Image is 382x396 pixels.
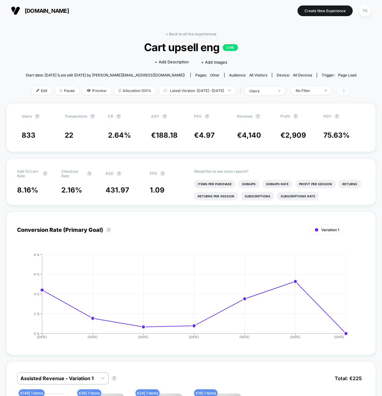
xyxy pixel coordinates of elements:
img: end [278,90,280,91]
span: [DOMAIN_NAME] [25,8,69,14]
span: Preview [82,87,111,95]
span: 833 [22,131,35,140]
span: Add To Cart Rate [17,169,40,178]
span: all devices [293,73,312,77]
tspan: 0 % [34,331,40,335]
div: Pages: [195,73,220,77]
span: PPS [150,171,157,176]
span: CR [108,114,113,118]
tspan: 8 % [34,253,40,256]
div: users [249,89,274,93]
span: Device: [272,73,317,77]
button: ? [205,114,210,119]
li: Items Per Purchase [194,180,235,188]
span: Start date: [DATE] (Last edit [DATE] by [PERSON_NAME][EMAIL_ADDRESS][DOMAIN_NAME]) [26,73,185,77]
button: ? [255,114,260,119]
span: Checkout Rate [61,169,84,178]
img: end [325,90,327,91]
span: Latest Version: [DATE] - [DATE] [159,87,235,95]
button: ? [293,114,298,119]
tspan: [DATE] [290,335,300,339]
span: Transactions [65,114,87,118]
span: 2,909 [285,131,306,140]
div: Trigger: [322,73,356,77]
li: Signups [238,180,259,188]
button: ? [334,114,339,119]
tspan: [DATE] [189,335,199,339]
img: calendar [164,89,167,92]
span: + Add Description [155,59,189,65]
button: ? [160,171,165,176]
tspan: [DATE] [334,335,344,339]
button: Create New Experience [297,5,353,16]
img: Visually logo [11,6,20,15]
span: € [237,131,261,140]
button: ? [112,376,117,381]
button: ? [106,228,111,232]
span: Page Load [338,73,356,77]
tspan: [DATE] [139,335,149,339]
span: Total: € 225 [332,372,365,384]
tspan: 6 % [34,272,40,276]
span: other [210,73,220,77]
span: PSV [194,114,202,118]
span: + Add Images [201,60,227,65]
button: [DOMAIN_NAME] [9,6,71,16]
p: Would like to see more reports? [194,169,365,174]
span: 431.97 [106,186,129,194]
span: 8.16 % [17,186,38,194]
tspan: [DATE] [240,335,250,339]
span: € [151,131,178,140]
span: 1.09 [150,186,164,194]
tspan: [DATE] [88,335,98,339]
button: ? [35,114,40,119]
button: ? [116,114,121,119]
div: No Filter [296,88,320,93]
li: Returns Per Session [194,192,238,200]
span: Revenue [237,114,252,118]
tspan: 4 % [34,292,40,295]
span: All Visitors [249,73,267,77]
span: 4,140 [242,131,261,140]
span: 75.63 % [323,131,350,140]
span: PDV [323,114,331,118]
span: Variation 1 [321,228,339,232]
span: Profit [280,114,290,118]
li: Subscriptions Rate [277,192,319,200]
span: AOV [151,114,159,118]
img: rebalance [119,89,121,92]
div: Audience: [229,73,267,77]
li: Profit Per Session [295,180,336,188]
li: Returns [339,180,361,188]
tspan: [DATE] [37,335,47,339]
span: Edit [32,87,52,95]
button: ? [87,171,92,176]
span: ASD [106,171,114,176]
li: Subscriptions [241,192,274,200]
button: ? [162,114,167,119]
li: Signups Rate [262,180,292,188]
span: Cart upsell eng [42,41,340,54]
span: 188.18 [156,131,178,140]
span: 2.64 % [108,131,131,140]
span: 4.97 [199,131,214,140]
img: edit [36,89,39,92]
span: 22 [65,131,73,140]
span: Pause [55,87,79,95]
span: € [194,131,214,140]
span: € [280,131,306,140]
span: Allocation: 100% [114,87,156,95]
div: TK [359,5,371,17]
button: ? [117,171,121,176]
span: users [22,114,32,118]
div: CONVERSION_RATE [11,253,359,344]
span: 2.16 % [61,186,82,194]
img: end [229,90,231,91]
a: < Back to all live experiences [166,32,216,36]
img: end [59,89,63,92]
p: LIVE [223,44,238,51]
button: TK [357,5,373,17]
span: | [238,87,245,95]
tspan: 2 % [34,312,40,315]
button: ? [43,171,48,176]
